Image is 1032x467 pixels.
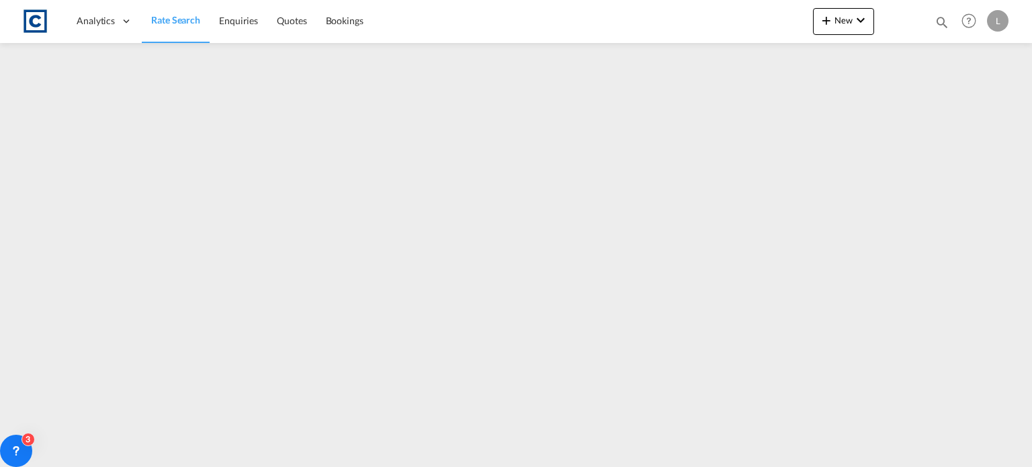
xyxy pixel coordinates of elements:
[219,15,258,26] span: Enquiries
[326,15,363,26] span: Bookings
[957,9,980,32] span: Help
[935,15,949,30] md-icon: icon-magnify
[935,15,949,35] div: icon-magnify
[987,10,1008,32] div: L
[818,12,834,28] md-icon: icon-plus 400-fg
[853,12,869,28] md-icon: icon-chevron-down
[77,14,115,28] span: Analytics
[957,9,987,34] div: Help
[277,15,306,26] span: Quotes
[813,8,874,35] button: icon-plus 400-fgNewicon-chevron-down
[818,15,869,26] span: New
[151,14,200,26] span: Rate Search
[20,6,50,36] img: 1fdb9190129311efbfaf67cbb4249bed.jpeg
